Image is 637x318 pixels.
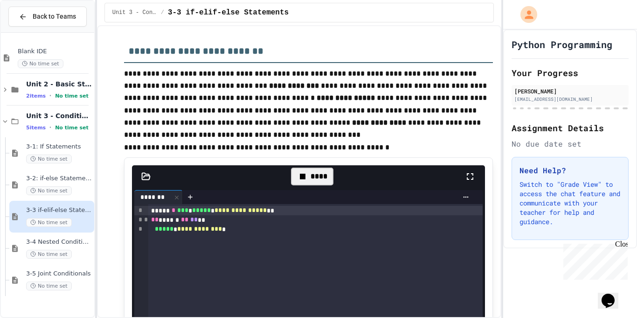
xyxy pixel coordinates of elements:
[514,96,626,103] div: [EMAIL_ADDRESS][DOMAIN_NAME]
[511,4,540,25] div: My Account
[560,240,628,280] iframe: chat widget
[26,125,46,131] span: 5 items
[26,270,92,278] span: 3-5 Joint Conditionals
[26,155,72,163] span: No time set
[26,218,72,227] span: No time set
[49,124,51,131] span: •
[161,9,164,16] span: /
[49,92,51,99] span: •
[26,250,72,259] span: No time set
[18,59,63,68] span: No time set
[18,48,92,56] span: Blank IDE
[26,175,92,183] span: 3-2: if-else Statements
[512,121,629,134] h2: Assignment Details
[26,112,92,120] span: Unit 3 - Conditionals
[112,9,157,16] span: Unit 3 - Conditionals
[26,282,72,290] span: No time set
[512,66,629,79] h2: Your Progress
[26,206,92,214] span: 3-3 if-elif-else Statements
[33,12,76,21] span: Back to Teams
[519,165,621,176] h3: Need Help?
[512,138,629,149] div: No due date set
[4,4,64,59] div: Chat with us now!Close
[512,38,612,51] h1: Python Programming
[8,7,87,27] button: Back to Teams
[26,80,92,88] span: Unit 2 - Basic Structures
[26,238,92,246] span: 3-4 Nested Conditionals
[168,7,289,18] span: 3-3 if-elif-else Statements
[26,93,46,99] span: 2 items
[26,186,72,195] span: No time set
[26,143,92,151] span: 3-1: If Statements
[55,125,89,131] span: No time set
[519,180,621,226] p: Switch to "Grade View" to access the chat feature and communicate with your teacher for help and ...
[598,281,628,309] iframe: chat widget
[55,93,89,99] span: No time set
[514,87,626,95] div: [PERSON_NAME]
